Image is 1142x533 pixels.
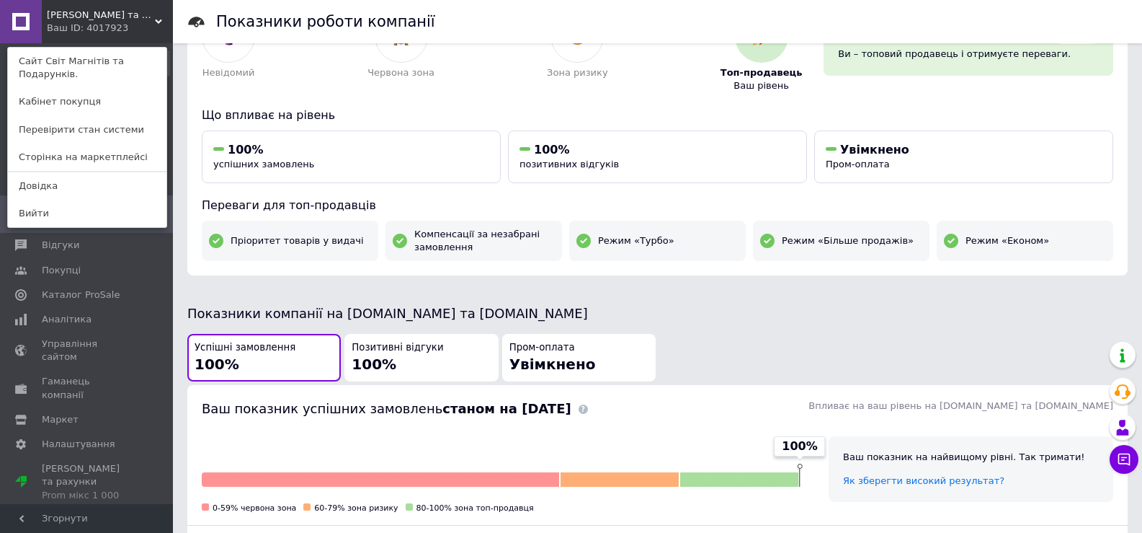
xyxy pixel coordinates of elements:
[442,401,571,416] b: станом на [DATE]
[843,475,1004,486] a: Як зберегти високий результат?
[42,313,92,326] span: Аналітика
[202,108,335,122] span: Що впливає на рівень
[42,489,133,502] div: Prom мікс 1 000
[202,198,376,212] span: Переваги для топ-продавців
[42,239,79,252] span: Відгуки
[344,334,498,382] button: Позитивні відгуки100%
[195,356,239,373] span: 100%
[1110,445,1138,474] button: Чат з покупцем
[213,503,296,513] span: 0-59% червона зона
[42,413,79,426] span: Маркет
[826,159,890,169] span: Пром-оплата
[42,438,115,451] span: Налаштування
[782,234,914,247] span: Режим «Більше продажів»
[534,143,569,157] span: 100%
[509,341,575,355] span: Пром-оплата
[195,341,295,355] span: Успішні замовлення
[814,131,1113,183] button: УвімкненоПром-оплата
[216,13,435,30] h1: Показники роботи компанії
[414,228,555,254] span: Компенсації за незабрані замовлення
[8,172,166,200] a: Довідка
[314,503,398,513] span: 60-79% зона ризику
[519,159,619,169] span: позитивних відгуків
[42,288,120,301] span: Каталог ProSale
[352,356,396,373] span: 100%
[721,66,803,79] span: Топ-продавець
[843,451,1099,464] div: Ваш показник на найвищому рівні. Так тримати!
[42,338,133,364] span: Управління сайтом
[502,334,656,382] button: Пром-оплатаУвімкнено
[808,400,1113,411] span: Впливає на ваш рівень на [DOMAIN_NAME] та [DOMAIN_NAME]
[213,159,314,169] span: успішних замовлень
[367,66,434,79] span: Червона зона
[42,375,133,401] span: Гаманець компанії
[598,234,674,247] span: Режим «Турбо»
[231,234,364,247] span: Пріоритет товарів у видачі
[187,334,341,382] button: Успішні замовлення100%
[965,234,1049,247] span: Режим «Економ»
[47,22,107,35] div: Ваш ID: 4017923
[547,66,608,79] span: Зона ризику
[47,9,155,22] span: Світ Магнітів та Подарунків.
[8,200,166,227] a: Вийти
[508,131,807,183] button: 100%позитивних відгуків
[202,131,501,183] button: 100%успішних замовлень
[8,88,166,115] a: Кабінет покупця
[8,48,166,88] a: Сайт Світ Магнітів та Подарунків.
[42,462,133,502] span: [PERSON_NAME] та рахунки
[352,341,443,355] span: Позитивні відгуки
[228,143,263,157] span: 100%
[509,356,596,373] span: Увімкнено
[8,144,166,171] a: Сторінка на маркетплейсі
[416,503,534,513] span: 80-100% зона топ-продавця
[782,439,817,454] span: 100%
[840,143,909,157] span: Увімкнено
[42,264,81,277] span: Покупці
[733,79,789,92] span: Ваш рівень
[8,116,166,144] a: Перевірити стан системи
[202,401,571,416] span: Ваш показник успішних замовлень
[202,66,255,79] span: Невідомий
[187,306,588,321] span: Показники компанії на [DOMAIN_NAME] та [DOMAIN_NAME]
[838,48,1099,61] div: Ви – топовий продавець і отримуєте переваги.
